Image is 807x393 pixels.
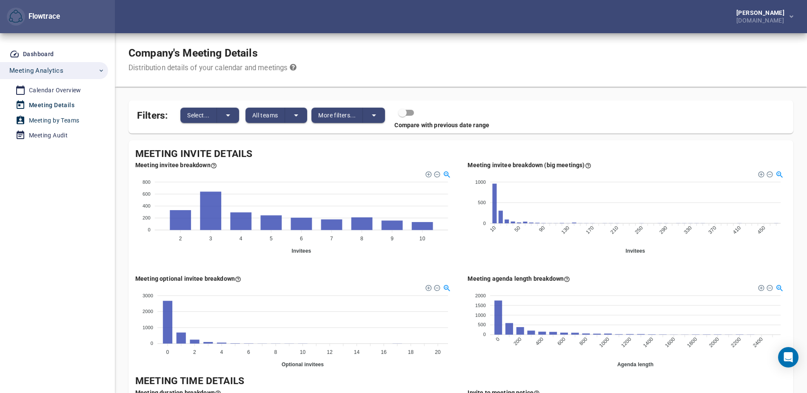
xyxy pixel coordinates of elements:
tspan: 1800 [686,336,698,348]
tspan: 0 [483,332,485,337]
tspan: 6 [247,349,250,355]
tspan: 10 [300,349,306,355]
tspan: 500 [478,200,486,205]
div: Distribution details of your calendar and meetings [128,63,297,73]
div: Meeting Audit [29,130,68,141]
div: [PERSON_NAME] [736,10,788,16]
h1: Company's Meeting Details [128,47,297,60]
div: Zoom Out [433,171,439,177]
div: [DOMAIN_NAME] [736,16,788,23]
tspan: 290 [658,225,668,235]
tspan: 130 [560,225,570,235]
span: Select... [187,110,210,120]
tspan: 1000 [475,313,486,318]
button: Flowtrace [7,8,25,26]
tspan: 12 [327,349,333,355]
div: Meeting optional invitee breakdown [135,274,241,283]
tspan: 450 [756,225,766,235]
tspan: 3 [209,236,212,242]
tspan: 2000 [707,336,720,348]
text: Invitees [291,248,311,254]
div: Here you see how many meetings you organize per number of invitees (for meetings with 500 or less... [468,161,591,169]
tspan: 500 [478,322,486,327]
tspan: 20 [435,349,441,355]
tspan: 330 [682,225,693,235]
tspan: 0 [148,228,151,233]
tspan: 4 [220,349,223,355]
tspan: 370 [707,225,717,235]
tspan: 0 [483,221,485,226]
span: All teams [252,110,278,120]
tspan: 1000 [598,336,610,348]
tspan: 90 [538,225,546,234]
tspan: 600 [556,336,566,346]
tspan: 200 [512,336,522,346]
tspan: 2000 [143,309,153,314]
div: Selection Zoom [443,170,450,177]
tspan: 1000 [475,179,486,185]
div: Selection Zoom [775,170,782,177]
tspan: 400 [143,203,151,208]
tspan: 170 [585,225,595,235]
tspan: 800 [578,336,588,346]
button: All teams [245,108,285,123]
tspan: 6 [300,236,303,242]
div: Selection Zoom [775,284,782,291]
tspan: 600 [143,191,151,196]
tspan: 250 [633,225,644,235]
tspan: 1400 [642,336,654,348]
tspan: 3000 [143,293,153,298]
tspan: 8 [360,236,363,242]
text: Invitees [625,248,645,254]
button: [PERSON_NAME][DOMAIN_NAME] [723,7,800,26]
div: Zoom Out [766,171,772,177]
tspan: 2000 [475,293,486,298]
tspan: 200 [143,215,151,220]
div: Zoom In [425,171,431,177]
div: Zoom In [757,171,763,177]
div: split button [180,108,239,123]
div: Zoom In [757,284,763,290]
tspan: 2400 [751,336,764,348]
tspan: 2 [193,349,196,355]
tspan: 0 [494,336,501,342]
tspan: 800 [143,179,151,185]
tspan: 10 [488,225,497,234]
text: Optional invitees [282,362,324,367]
tspan: 18 [408,349,414,355]
tspan: 1200 [620,336,632,348]
tspan: 5 [270,236,273,242]
div: Flowtrace [7,8,60,26]
div: Here you see how many meetings you organise per number invitees (for meetings with 10 or less inv... [135,161,217,169]
tspan: 14 [354,349,360,355]
div: Meeting by Teams [29,115,79,126]
text: Agenda length [617,362,653,367]
tspan: 8 [274,349,277,355]
tspan: 2 [179,236,182,242]
tspan: 0 [166,349,169,355]
button: More filters... [311,108,363,123]
div: Zoom Out [433,284,439,290]
tspan: 4 [240,236,242,242]
div: Meeting Invite Details [135,147,787,161]
tspan: 410 [731,225,741,235]
span: Filters: [137,105,168,123]
div: Flowtrace [25,11,60,22]
div: Selection Zoom [443,284,450,291]
div: Open Intercom Messenger [778,347,798,367]
div: Calendar Overview [29,85,81,96]
tspan: 210 [609,225,619,235]
div: Here you see how many meetings have certain length of an agenda and up to 2.5k characters. The le... [468,274,570,283]
div: Meeting Details [29,100,74,111]
span: More filters... [318,110,356,120]
tspan: 2200 [730,336,742,348]
tspan: 400 [534,336,544,346]
tspan: 16 [381,349,387,355]
tspan: 10 [419,236,425,242]
img: Flowtrace [9,10,23,23]
tspan: 7 [330,236,333,242]
button: Select... [180,108,217,123]
tspan: 1000 [143,325,153,330]
div: Dashboard [23,49,54,60]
